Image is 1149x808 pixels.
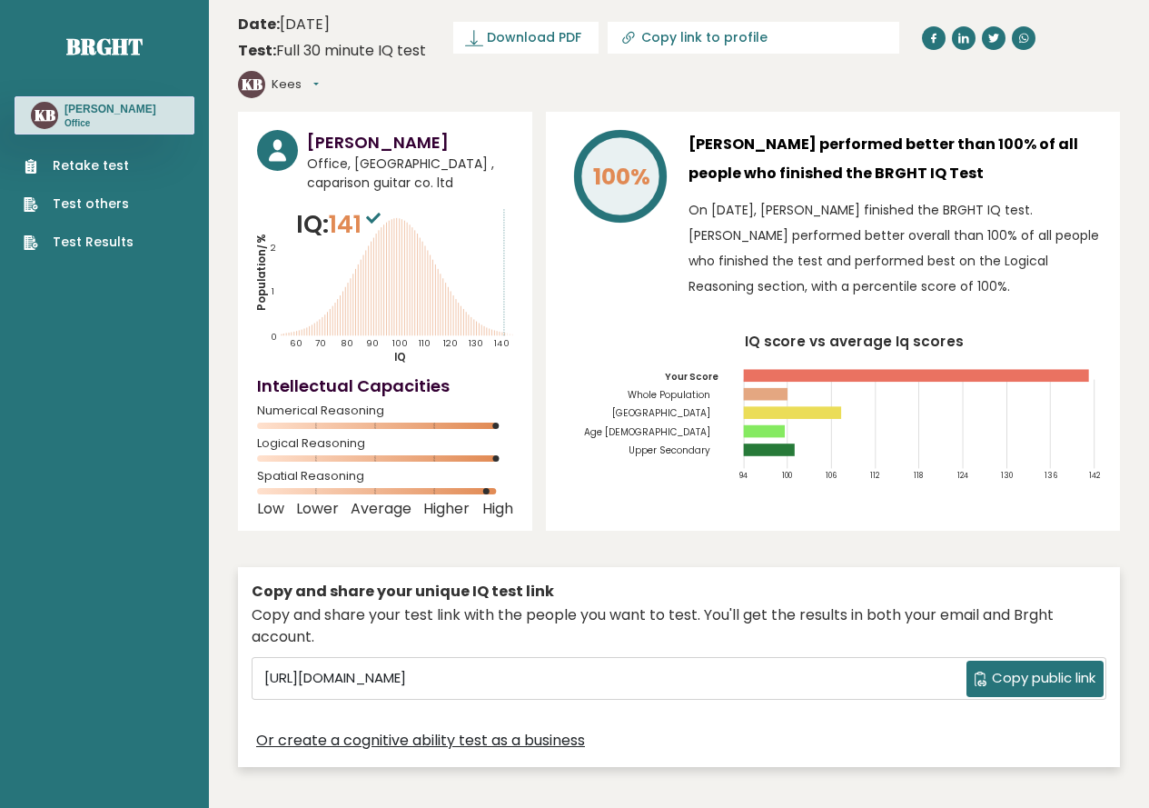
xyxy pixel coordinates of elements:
[24,156,134,175] a: Retake test
[869,471,879,482] tspan: 112
[257,407,513,414] span: Numerical Reasoning
[612,406,710,420] tspan: [GEOGRAPHIC_DATA]
[1001,471,1013,482] tspan: 130
[271,331,277,343] tspan: 0
[482,505,513,513] span: High
[238,14,280,35] b: Date:
[64,102,156,116] h3: [PERSON_NAME]
[257,374,513,398] h4: Intellectual Capacities
[257,505,284,513] span: Low
[391,337,407,349] tspan: 100
[257,440,513,447] span: Logical Reasoning
[290,337,302,349] tspan: 60
[584,425,710,439] tspan: Age [DEMOGRAPHIC_DATA]
[329,207,385,241] span: 141
[738,471,748,482] tspan: 94
[24,195,134,214] a: Test others
[351,505,411,513] span: Average
[296,206,385,243] p: IQ:
[272,285,274,297] tspan: 1
[782,471,792,482] tspan: 100
[688,197,1101,299] p: On [DATE], [PERSON_NAME] finished the BRGHT IQ test. [PERSON_NAME] performed better overall than ...
[271,242,276,254] tspan: 2
[494,337,509,349] tspan: 140
[665,370,718,384] tspan: Your Score
[628,388,710,402] tspan: Whole Population
[366,337,379,349] tspan: 90
[453,22,599,54] a: Download PDF
[469,337,483,349] tspan: 130
[1045,471,1057,482] tspan: 136
[242,74,262,95] text: KB
[487,28,581,47] span: Download PDF
[252,604,1106,648] div: Copy and share your test link with the people you want to test. You'll get the results in both yo...
[24,233,134,252] a: Test Results
[315,337,326,349] tspan: 70
[593,161,650,193] tspan: 100%
[341,337,353,349] tspan: 80
[254,234,269,311] tspan: Population/%
[744,332,964,351] tspan: IQ score vs average Iq scores
[992,668,1095,689] span: Copy public link
[307,155,513,193] span: Office, [GEOGRAPHIC_DATA] , caparison guitar co. ltd
[423,505,470,513] span: Higher
[629,444,710,457] tspan: Upper Secondary
[35,105,55,125] text: KB
[443,337,458,349] tspan: 120
[256,730,585,752] a: Or create a cognitive ability test as a business
[826,471,837,482] tspan: 106
[238,40,426,62] div: Full 30 minute IQ test
[966,661,1104,697] button: Copy public link
[272,75,319,94] button: Kees
[1089,471,1101,482] tspan: 142
[238,14,330,35] time: [DATE]
[257,473,513,480] span: Spatial Reasoning
[66,32,143,61] a: Brght
[252,581,1106,603] div: Copy and share your unique IQ test link
[419,337,431,349] tspan: 110
[238,40,276,61] b: Test:
[914,471,923,482] tspan: 118
[296,505,339,513] span: Lower
[688,130,1101,188] h3: [PERSON_NAME] performed better than 100% of all people who finished the BRGHT IQ Test
[394,350,406,364] tspan: IQ
[64,117,156,130] p: Office
[307,130,513,155] h3: [PERSON_NAME]
[957,471,968,482] tspan: 124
